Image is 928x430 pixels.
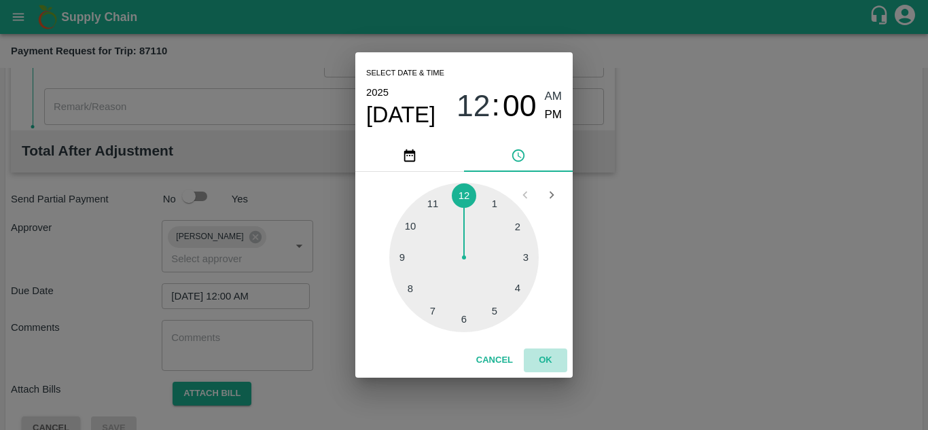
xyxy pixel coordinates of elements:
button: Open next view [539,182,565,208]
button: Cancel [471,348,518,372]
span: : [492,88,500,124]
button: 2025 [366,84,389,101]
button: 00 [503,88,537,124]
button: pick date [355,139,464,172]
button: [DATE] [366,101,435,128]
span: Select date & time [366,63,444,84]
button: 12 [457,88,490,124]
button: OK [524,348,567,372]
button: PM [545,106,563,124]
button: AM [545,88,563,106]
button: pick time [464,139,573,172]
